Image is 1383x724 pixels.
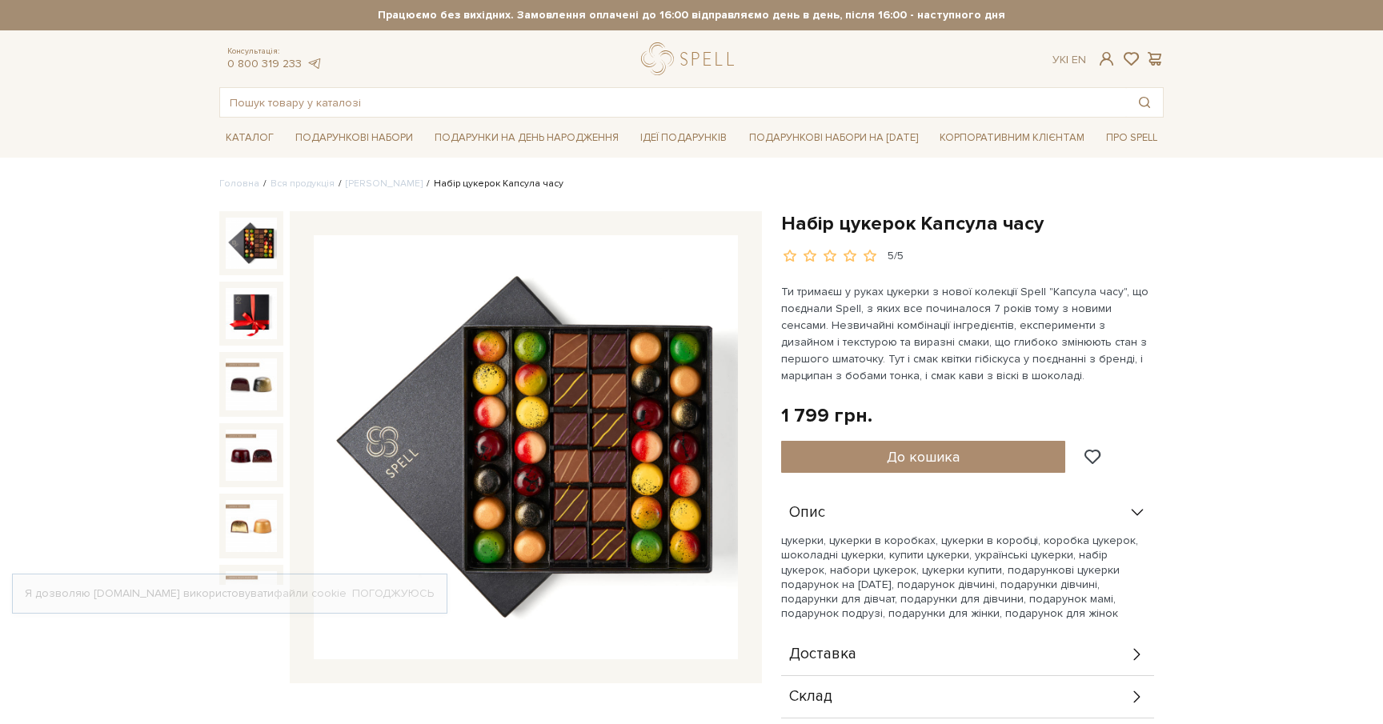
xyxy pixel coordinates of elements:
a: файли cookie [274,586,347,600]
span: До кошика [887,448,960,466]
img: Набір цукерок Капсула часу [226,500,277,551]
a: Головна [219,178,259,190]
button: До кошика [781,441,1065,473]
img: Набір цукерок Капсула часу [226,288,277,339]
a: Подарункові набори на [DATE] [743,124,924,151]
div: 5/5 [888,249,904,264]
strong: Працюємо без вихідних. Замовлення оплачені до 16:00 відправляємо день в день, після 16:00 - насту... [219,8,1164,22]
img: Набір цукерок Капсула часу [226,218,277,269]
span: | [1066,53,1068,66]
a: Подарункові набори [289,126,419,150]
a: Каталог [219,126,280,150]
a: [PERSON_NAME] [346,178,423,190]
button: Пошук товару у каталозі [1126,88,1163,117]
a: Вся продукція [271,178,335,190]
p: цукерки, цукерки в коробках, цукерки в коробці, коробка цукерок, шоколадні цукерки, купити цукерк... [781,534,1154,621]
a: telegram [306,57,322,70]
a: Погоджуюсь [352,586,434,601]
div: Ук [1052,53,1086,67]
a: 0 800 319 233 [227,57,302,70]
a: En [1072,53,1086,66]
img: Набір цукерок Капсула часу [226,358,277,410]
img: Набір цукерок Капсула часу [314,235,738,659]
img: Набір цукерок Капсула часу [226,571,277,622]
img: Набір цукерок Капсула часу [226,430,277,481]
span: Опис [789,506,825,520]
p: Ти тримаєш у руках цукерки з нової колекції Spell "Капсула часу", що поєднали Spell, з яких все п... [781,283,1157,384]
div: Я дозволяю [DOMAIN_NAME] використовувати [13,586,447,601]
span: Консультація: [227,46,322,57]
span: Склад [789,690,832,704]
a: Корпоративним клієнтам [933,124,1091,151]
li: Набір цукерок Капсула часу [423,177,563,191]
a: Подарунки на День народження [428,126,625,150]
a: Про Spell [1100,126,1164,150]
span: Доставка [789,647,856,662]
h1: Набір цукерок Капсула часу [781,211,1164,236]
a: Ідеї подарунків [634,126,733,150]
input: Пошук товару у каталозі [220,88,1126,117]
div: 1 799 грн. [781,403,872,428]
a: logo [641,42,741,75]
